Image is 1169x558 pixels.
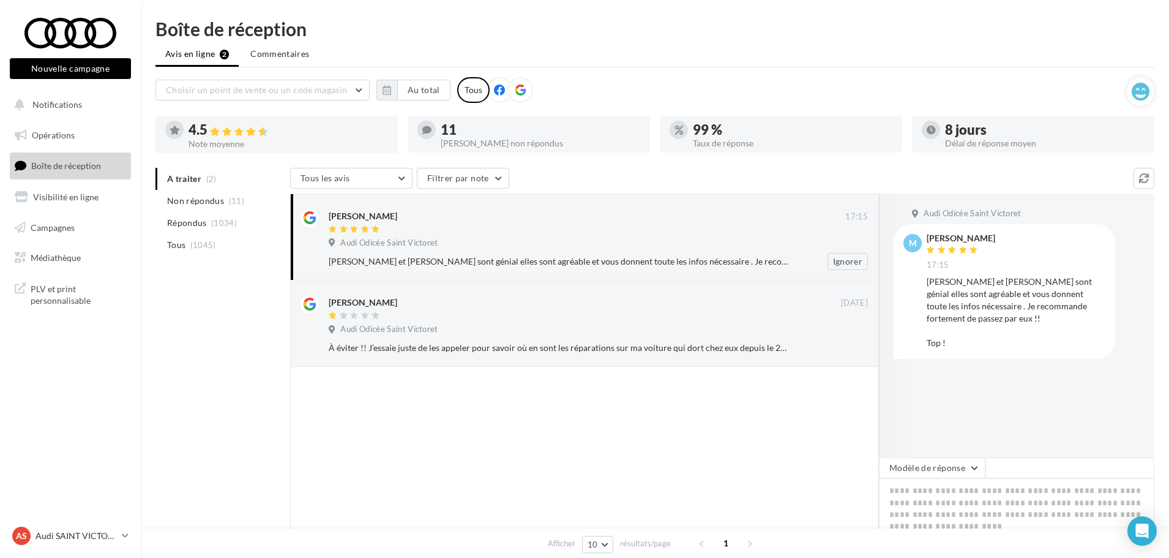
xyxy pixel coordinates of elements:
span: 17:15 [845,211,868,222]
span: (1045) [190,240,216,250]
button: Filtrer par note [417,168,509,189]
div: Tous [457,77,490,103]
p: Audi SAINT VICTORET [35,530,117,542]
span: Boîte de réception [31,160,101,171]
button: 10 [582,536,613,553]
span: (1034) [211,218,237,228]
a: Visibilité en ligne [7,184,133,210]
span: Tous les avis [301,173,350,183]
div: 99 % [693,123,892,137]
span: résultats/page [620,538,671,549]
button: Tous les avis [290,168,413,189]
div: Délai de réponse moyen [945,139,1145,148]
div: À éviter !! J’essaie juste de les appeler pour savoir où en sont les réparations sur ma voiture q... [329,342,788,354]
span: 17:15 [927,260,949,271]
div: 11 [441,123,640,137]
span: Audi Odicée Saint Victoret [924,208,1021,219]
span: Audi Odicée Saint Victoret [340,324,438,335]
a: Boîte de réception [7,153,133,179]
div: [PERSON_NAME] non répondus [441,139,640,148]
span: PLV et print personnalisable [31,281,126,307]
div: 4.5 [189,123,388,137]
span: Visibilité en ligne [33,192,99,202]
a: Médiathèque [7,245,133,271]
span: Campagnes [31,222,75,232]
div: 8 jours [945,123,1145,137]
span: [DATE] [841,298,868,309]
button: Au total [397,80,450,100]
span: AS [16,530,27,542]
span: Non répondus [167,195,224,207]
div: Boîte de réception [155,20,1154,38]
span: Notifications [32,99,82,110]
button: Notifications [7,92,129,118]
span: Commentaires [250,48,309,59]
button: Modèle de réponse [879,458,985,478]
span: Audi Odicée Saint Victoret [340,238,438,249]
button: Choisir un point de vente ou un code magasin [155,80,370,100]
span: Médiathèque [31,252,81,263]
span: Choisir un point de vente ou un code magasin [166,85,347,95]
span: Répondus [167,217,207,229]
span: 1 [716,533,736,553]
div: [PERSON_NAME] [329,296,397,309]
a: PLV et print personnalisable [7,276,133,312]
span: M [909,237,917,249]
div: [PERSON_NAME] [329,210,397,222]
div: Note moyenne [189,140,388,148]
div: [PERSON_NAME] [927,234,995,243]
a: Opérations [7,123,133,148]
div: [PERSON_NAME] et [PERSON_NAME] sont génial elles sont agréable et vous donnent toute les infos né... [927,276,1105,349]
a: AS Audi SAINT VICTORET [10,524,131,548]
span: 10 [588,540,598,549]
span: (11) [229,196,244,206]
span: Opérations [32,130,75,140]
span: Tous [167,239,185,251]
a: Campagnes [7,215,133,241]
button: Ignorer [827,253,868,270]
div: Taux de réponse [693,139,892,148]
div: [PERSON_NAME] et [PERSON_NAME] sont génial elles sont agréable et vous donnent toute les infos né... [329,255,788,268]
button: Au total [376,80,450,100]
button: Nouvelle campagne [10,58,131,79]
div: Open Intercom Messenger [1127,516,1157,546]
span: Afficher [548,538,575,549]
